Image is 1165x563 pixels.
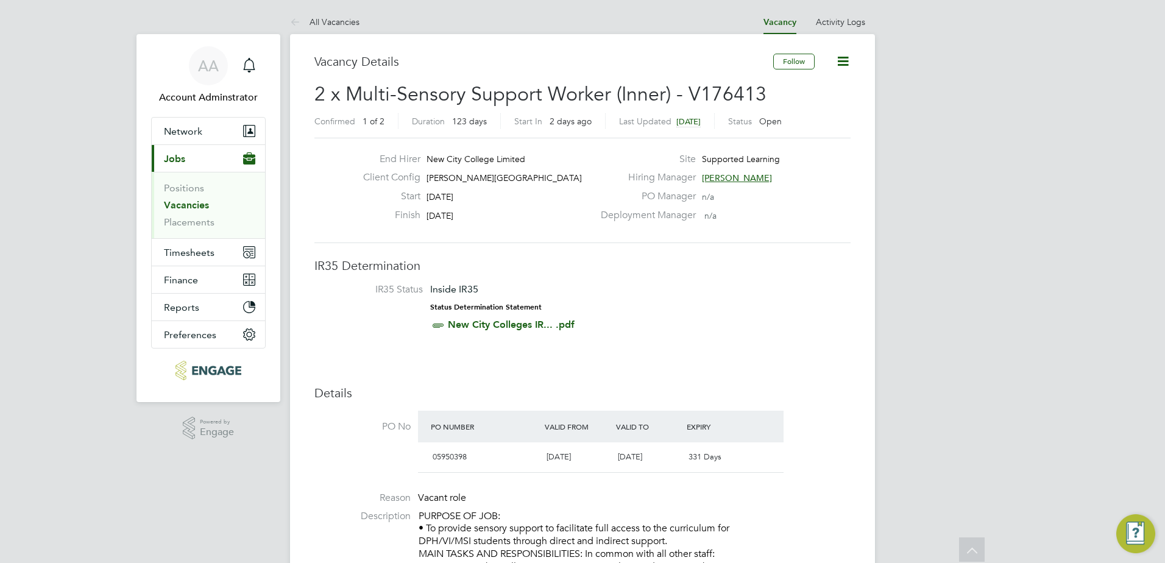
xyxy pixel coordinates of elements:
span: Preferences [164,329,216,341]
span: Jobs [164,153,185,165]
span: New City College Limited [427,154,525,165]
label: PO Manager [593,190,696,203]
label: End Hirer [353,153,420,166]
span: Powered by [200,417,234,427]
span: Account Adminstrator [151,90,266,105]
label: Confirmed [314,116,355,127]
span: [PERSON_NAME] [702,172,772,183]
span: n/a [704,210,717,221]
strong: Status Determination Statement [430,303,542,311]
a: Vacancies [164,199,209,211]
span: Timesheets [164,247,214,258]
span: Network [164,126,202,137]
label: Deployment Manager [593,209,696,222]
label: Duration [412,116,445,127]
button: Preferences [152,321,265,348]
label: Reason [314,492,411,505]
a: New City Colleges IR... .pdf [448,319,575,330]
a: All Vacancies [290,16,359,27]
button: Engage Resource Center [1116,514,1155,553]
div: PO Number [428,416,542,437]
h3: Vacancy Details [314,54,773,69]
button: Timesheets [152,239,265,266]
span: [DATE] [676,116,701,127]
img: protocol-logo-retina.png [175,361,241,380]
span: Reports [164,302,199,313]
label: Hiring Manager [593,171,696,184]
span: 2 days ago [550,116,592,127]
a: Activity Logs [816,16,865,27]
span: [PERSON_NAME][GEOGRAPHIC_DATA] [427,172,582,183]
span: 1 of 2 [363,116,384,127]
span: 2 x Multi-Sensory Support Worker (Inner) - V176413 [314,82,767,106]
span: Finance [164,274,198,286]
button: Finance [152,266,265,293]
span: Supported Learning [702,154,780,165]
label: Last Updated [619,116,671,127]
span: Engage [200,427,234,437]
button: Reports [152,294,265,320]
span: Vacant role [418,492,466,504]
div: Valid To [613,416,684,437]
a: Vacancy [763,17,796,27]
span: [DATE] [547,451,571,462]
button: Jobs [152,145,265,172]
label: Finish [353,209,420,222]
a: Go to home page [151,361,266,380]
span: [DATE] [618,451,642,462]
label: Site [593,153,696,166]
button: Network [152,118,265,144]
label: PO No [314,420,411,433]
label: Status [728,116,752,127]
h3: IR35 Determination [314,258,851,274]
label: Start In [514,116,542,127]
button: Follow [773,54,815,69]
a: Placements [164,216,214,228]
div: Expiry [684,416,755,437]
a: Positions [164,182,204,194]
a: AAAccount Adminstrator [151,46,266,105]
label: Description [314,510,411,523]
nav: Main navigation [136,34,280,402]
div: Jobs [152,172,265,238]
span: [DATE] [427,191,453,202]
span: AA [198,58,219,74]
span: n/a [702,191,714,202]
span: Open [759,116,782,127]
h3: Details [314,385,851,401]
label: Client Config [353,171,420,184]
span: [DATE] [427,210,453,221]
a: Powered byEngage [183,417,235,440]
span: 05950398 [433,451,467,462]
label: IR35 Status [327,283,423,296]
div: Valid From [542,416,613,437]
label: Start [353,190,420,203]
span: 331 Days [689,451,721,462]
span: Inside IR35 [430,283,478,295]
span: 123 days [452,116,487,127]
